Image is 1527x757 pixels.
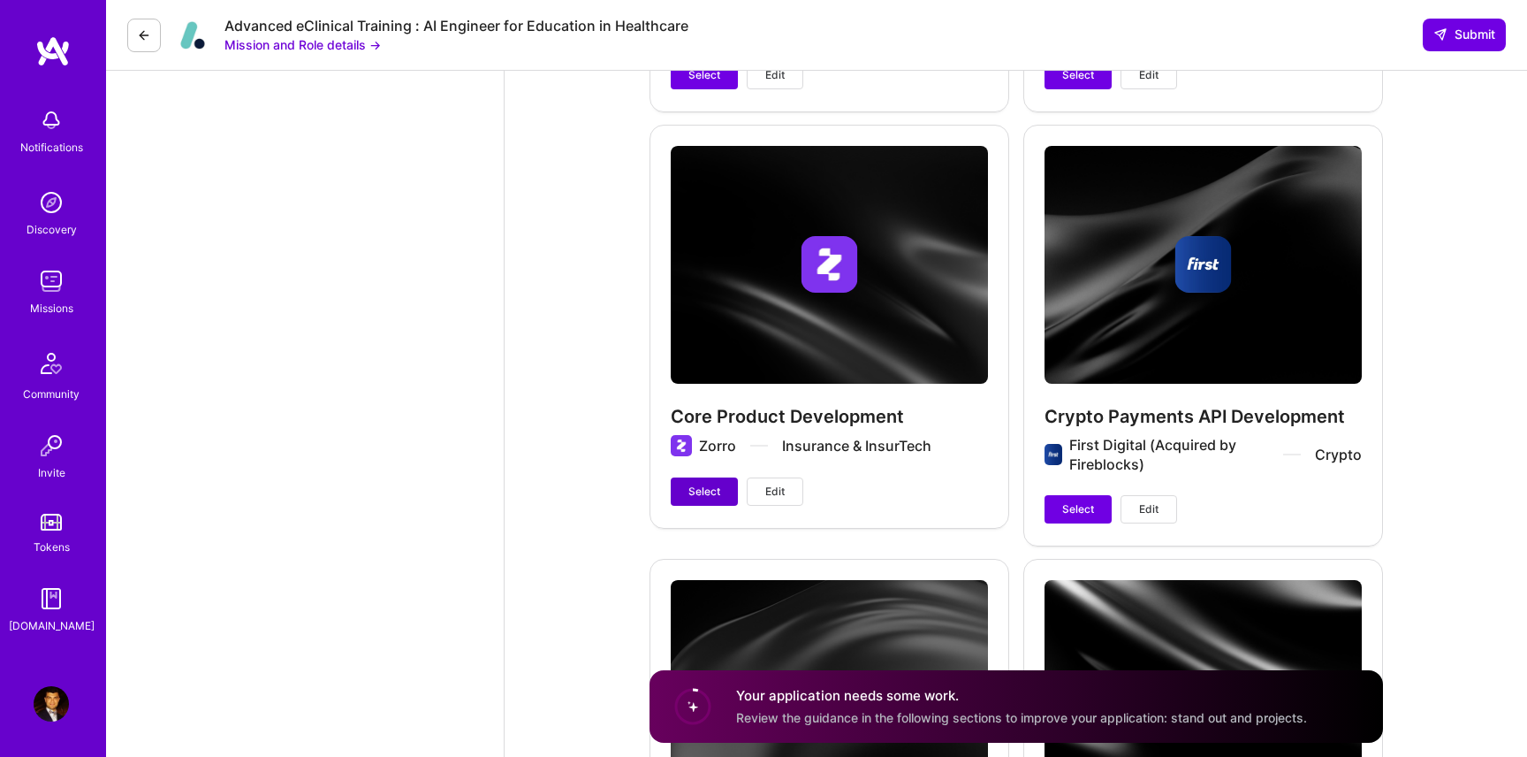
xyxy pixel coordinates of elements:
[34,428,69,463] img: Invite
[765,484,785,500] span: Edit
[747,61,803,89] button: Edit
[35,35,71,67] img: logo
[34,264,69,299] img: teamwork
[1139,67,1159,83] span: Edit
[34,538,70,556] div: Tokens
[1045,495,1112,524] button: Select
[175,18,210,53] img: Company Logo
[224,35,381,54] button: Mission and Role details →
[9,616,95,635] div: [DOMAIN_NAME]
[688,484,720,500] span: Select
[1433,26,1495,43] span: Submit
[1121,61,1177,89] button: Edit
[1062,67,1094,83] span: Select
[736,710,1307,725] span: Review the guidance in the following sections to improve your application: stand out and projects.
[224,17,688,35] div: Advanced eClinical Training : AI Engineer for Education in Healthcare
[34,686,69,722] img: User Avatar
[671,478,738,506] button: Select
[765,67,785,83] span: Edit
[1139,501,1159,517] span: Edit
[34,103,69,138] img: bell
[137,28,151,42] i: icon LeftArrowDark
[30,299,73,317] div: Missions
[30,342,72,385] img: Community
[1423,19,1506,50] button: Submit
[27,220,77,239] div: Discovery
[34,185,69,220] img: discovery
[34,581,69,616] img: guide book
[38,463,65,482] div: Invite
[41,514,62,531] img: tokens
[736,686,1307,705] h4: Your application needs some work.
[1121,495,1177,524] button: Edit
[20,138,83,157] div: Notifications
[671,61,738,89] button: Select
[1433,27,1447,42] i: icon SendLight
[747,478,803,506] button: Edit
[1062,501,1094,517] span: Select
[1045,61,1112,89] button: Select
[688,67,720,83] span: Select
[29,686,73,722] a: User Avatar
[23,385,80,403] div: Community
